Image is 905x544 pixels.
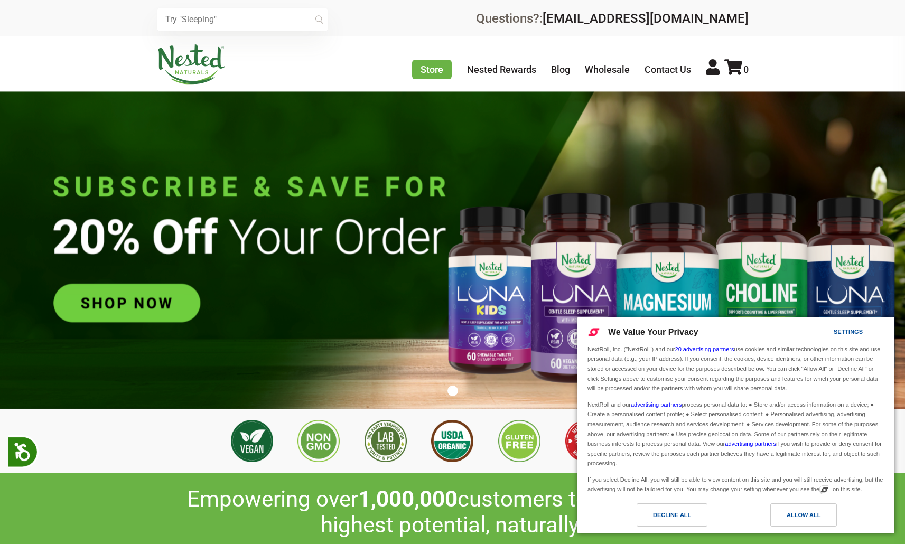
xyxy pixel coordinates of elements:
div: Settings [834,326,863,337]
span: 1,000,000 [358,486,458,512]
span: 0 [743,64,749,75]
div: Questions?: [476,12,749,25]
img: Vegan [231,420,273,462]
img: Made with Love [565,420,608,462]
div: Allow All [787,509,820,521]
button: 1 of 1 [447,386,458,396]
a: Wholesale [585,64,630,75]
img: Nested Naturals [157,44,226,85]
a: advertising partners [631,401,682,408]
img: Non GMO [297,420,340,462]
div: If you select Decline All, you will still be able to view content on this site and you will still... [585,472,887,495]
a: advertising partners [725,440,776,447]
a: [EMAIL_ADDRESS][DOMAIN_NAME] [543,11,749,26]
h2: Empowering over customers to achieve their highest potential, naturally! [157,486,749,538]
a: Store [412,60,452,79]
div: NextRoll, Inc. ("NextRoll") and our use cookies and similar technologies on this site and use per... [585,343,887,395]
input: Try "Sleeping" [157,8,328,31]
a: Blog [551,64,570,75]
a: Nested Rewards [467,64,536,75]
a: 0 [724,64,749,75]
a: Allow All [736,503,888,532]
a: 20 advertising partners [675,346,734,352]
a: Settings [815,323,841,343]
img: USDA Organic [431,420,473,462]
img: Gluten Free [498,420,540,462]
a: Decline All [584,503,736,532]
a: Contact Us [645,64,691,75]
div: NextRoll and our process personal data to: ● Store and/or access information on a device; ● Creat... [585,397,887,470]
div: Decline All [653,509,691,521]
span: We Value Your Privacy [608,327,698,336]
img: 3rd Party Lab Tested [365,420,407,462]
